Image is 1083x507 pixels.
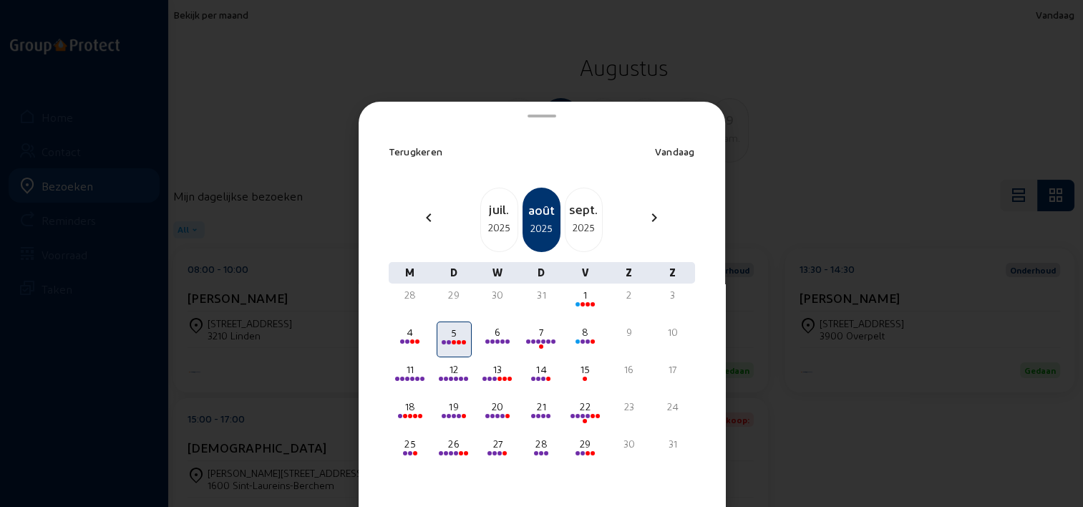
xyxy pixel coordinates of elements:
[476,262,520,284] div: W
[525,400,558,414] div: 21
[569,400,601,414] div: 22
[394,437,427,451] div: 25
[613,437,645,451] div: 30
[525,288,558,302] div: 31
[613,288,645,302] div: 2
[482,437,514,451] div: 27
[613,325,645,339] div: 9
[482,288,514,302] div: 30
[439,326,470,340] div: 5
[565,219,602,236] div: 2025
[438,437,470,451] div: 26
[481,219,518,236] div: 2025
[524,220,559,237] div: 2025
[656,400,689,414] div: 24
[656,437,689,451] div: 31
[481,199,518,219] div: juil.
[394,288,427,302] div: 28
[482,362,514,377] div: 13
[525,325,558,339] div: 7
[651,262,694,284] div: Z
[656,325,689,339] div: 10
[394,362,427,377] div: 11
[389,262,432,284] div: M
[394,325,427,339] div: 4
[482,325,514,339] div: 6
[656,362,689,377] div: 17
[565,199,602,219] div: sept.
[394,400,427,414] div: 18
[646,209,663,226] mat-icon: chevron_right
[656,288,689,302] div: 3
[569,437,601,451] div: 29
[569,288,601,302] div: 1
[655,145,695,158] span: Vandaag
[569,362,601,377] div: 15
[438,400,470,414] div: 19
[607,262,651,284] div: Z
[613,362,645,377] div: 16
[438,362,470,377] div: 12
[524,200,559,220] div: août
[525,437,558,451] div: 28
[432,262,476,284] div: D
[563,262,607,284] div: V
[420,209,437,226] mat-icon: chevron_left
[520,262,563,284] div: D
[525,362,558,377] div: 14
[569,325,601,339] div: 8
[389,145,443,158] span: Terugkeren
[438,288,470,302] div: 29
[613,400,645,414] div: 23
[482,400,514,414] div: 20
